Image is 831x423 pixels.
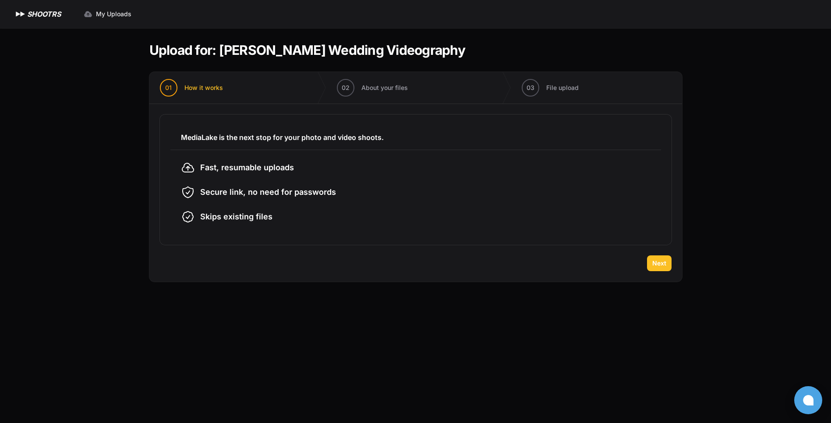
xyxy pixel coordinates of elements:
span: 03 [527,83,534,92]
button: Next [647,255,672,271]
a: SHOOTRS SHOOTRS [14,9,61,19]
h3: MediaLake is the next stop for your photo and video shoots. [181,132,651,143]
span: Secure link, no need for passwords [200,186,336,198]
span: File upload [546,83,579,92]
span: Next [652,259,666,268]
button: 02 About your files [326,72,418,104]
a: My Uploads [78,6,137,22]
button: Open chat window [794,386,822,414]
h1: SHOOTRS [27,9,61,19]
button: 01 How it works [149,72,233,104]
h1: Upload for: [PERSON_NAME] Wedding Videography [149,42,465,58]
span: 02 [342,83,350,92]
span: How it works [184,83,223,92]
button: 03 File upload [511,72,589,104]
span: My Uploads [96,10,131,18]
span: 01 [165,83,172,92]
span: Skips existing files [200,211,272,223]
span: About your files [361,83,408,92]
img: SHOOTRS [14,9,27,19]
span: Fast, resumable uploads [200,161,294,174]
